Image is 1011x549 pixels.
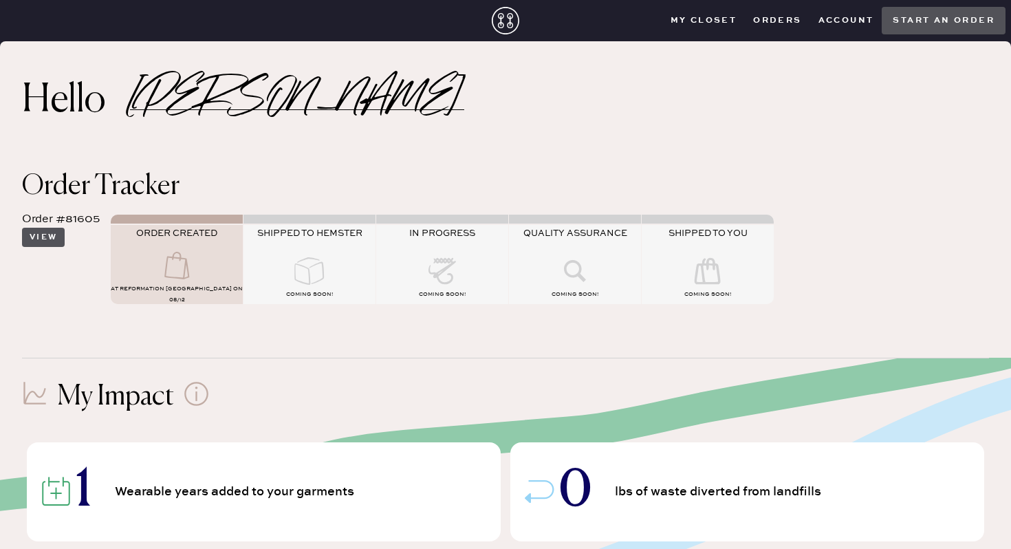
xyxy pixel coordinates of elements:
span: COMING SOON! [684,291,731,298]
span: 1 [76,468,91,516]
span: COMING SOON! [552,291,598,298]
span: IN PROGRESS [409,228,475,239]
h2: Hello [22,85,130,118]
span: Order Tracker [22,173,180,200]
button: Account [810,10,882,31]
span: AT Reformation [GEOGRAPHIC_DATA] on 08/12 [111,286,243,303]
button: My Closet [662,10,746,31]
h2: [PERSON_NAME] [130,92,464,110]
button: Start an order [882,7,1005,34]
span: ORDER CREATED [136,228,217,239]
span: COMING SOON! [419,291,466,298]
span: QUALITY ASSURANCE [523,228,627,239]
span: SHIPPED TO YOU [668,228,748,239]
span: SHIPPED TO HEMSTER [257,228,362,239]
button: Orders [745,10,809,31]
h1: My Impact [57,380,174,413]
span: lbs of waste diverted from landfills [615,486,826,498]
div: Order #81605 [22,211,100,228]
span: COMING SOON! [286,291,333,298]
span: Wearable years added to your garments [115,486,359,498]
span: 0 [559,468,591,516]
button: View [22,228,65,247]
